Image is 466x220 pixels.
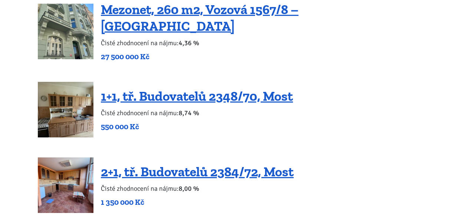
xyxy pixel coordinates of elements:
[101,88,293,104] a: 1+1, tř. Budovatelů 2348/70, Most
[101,121,293,132] p: 550 000 Kč
[179,184,199,193] b: 8,00 %
[101,164,294,180] a: 2+1, tř. Budovatelů 2384/72, Most
[101,38,428,48] p: Čisté zhodnocení na nájmu:
[101,51,428,62] p: 27 500 000 Kč
[101,1,298,34] a: Mezonet, 260 m2, Vozová 1567/8 – [GEOGRAPHIC_DATA]
[179,39,199,47] b: 4,36 %
[101,197,294,207] p: 1 350 000 Kč
[101,108,293,118] p: Čisté zhodnocení na nájmu:
[179,109,199,117] b: 8,74 %
[101,183,294,194] p: Čisté zhodnocení na nájmu:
